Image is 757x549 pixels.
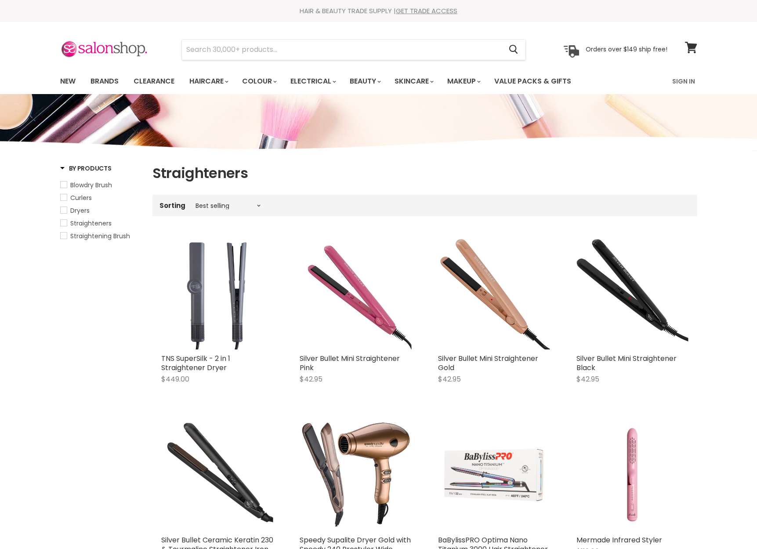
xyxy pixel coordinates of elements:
[284,72,341,91] a: Electrical
[60,231,141,241] a: Straightening Brush
[586,45,667,53] p: Orders over $149 ship free!
[576,237,688,349] img: Silver Bullet Mini Straightener Black
[438,374,461,384] span: $42.95
[70,193,92,202] span: Curlers
[576,419,688,531] img: Mermade Infrared Styler
[438,419,550,531] a: BaBylissPRO Optima Nano Titanium 3000 Hair Straightener
[300,237,412,349] img: Silver Bullet Mini Straightener Pink
[181,39,526,60] form: Product
[60,164,112,173] h3: By Products
[300,353,400,373] a: Silver Bullet Mini Straightener Pink
[54,69,623,94] ul: Main menu
[396,6,457,15] a: GET TRADE ACCESS
[70,232,130,240] span: Straightening Brush
[70,219,112,228] span: Straighteners
[576,374,599,384] span: $42.95
[152,164,697,182] h1: Straighteners
[60,206,141,215] a: Dryers
[60,193,141,203] a: Curlers
[161,374,189,384] span: $449.00
[576,353,677,373] a: Silver Bullet Mini Straightener Black
[438,353,538,373] a: Silver Bullet Mini Straightener Gold
[161,419,273,531] img: Silver Bullet Ceramic Keratin 230 & Tourmaline Straightener Iron
[438,443,550,507] img: BaBylissPRO Optima Nano Titanium 3000 Hair Straightener
[54,72,82,91] a: New
[235,72,282,91] a: Colour
[49,69,708,94] nav: Main
[60,218,141,228] a: Straighteners
[182,40,502,60] input: Search
[488,72,578,91] a: Value Packs & Gifts
[161,353,230,373] a: TNS SuperSilk - 2 in 1 Straightener Dryer
[502,40,525,60] button: Search
[576,535,662,545] a: Mermade Infrared Styler
[183,72,234,91] a: Haircare
[300,419,412,531] img: Speedy Supalite Dryer Gold with Speedy 240 Prostyler Wide Plate Gold
[441,72,486,91] a: Makeup
[667,72,700,91] a: Sign In
[159,202,185,209] label: Sorting
[70,206,90,215] span: Dryers
[49,7,708,15] div: HAIR & BEAUTY TRADE SUPPLY |
[343,72,386,91] a: Beauty
[60,180,141,190] a: Blowdry Brush
[84,72,125,91] a: Brands
[127,72,181,91] a: Clearance
[388,72,439,91] a: Skincare
[161,237,273,349] img: TNS SuperSilk - 2 in 1 Straightener Dryer
[70,181,112,189] span: Blowdry Brush
[300,374,322,384] span: $42.95
[438,237,550,349] img: Silver Bullet Mini Straightener Gold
